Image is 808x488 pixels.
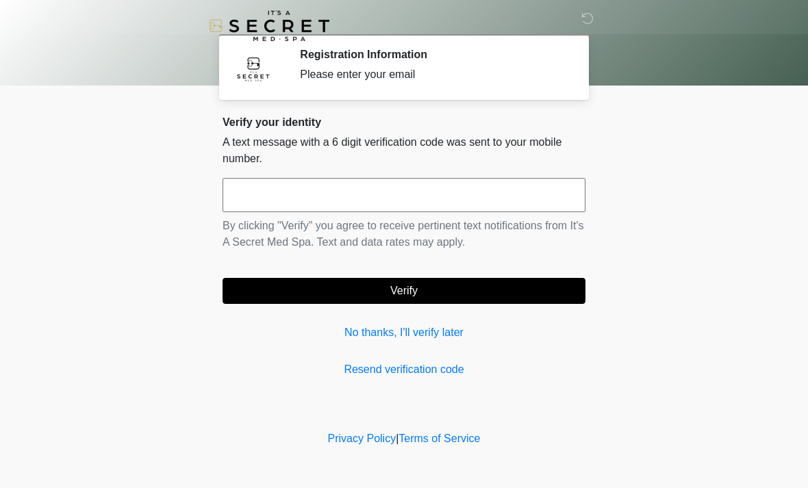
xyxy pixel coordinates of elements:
[396,433,399,444] a: |
[223,278,585,304] button: Verify
[300,48,565,61] h2: Registration Information
[399,433,480,444] a: Terms of Service
[223,361,585,378] a: Resend verification code
[209,10,329,41] img: It's A Secret Med Spa Logo
[328,433,396,444] a: Privacy Policy
[300,66,565,83] div: Please enter your email
[233,48,274,89] img: Agent Avatar
[223,324,585,341] a: No thanks, I'll verify later
[223,134,585,167] p: A text message with a 6 digit verification code was sent to your mobile number.
[223,218,585,251] p: By clicking "Verify" you agree to receive pertinent text notifications from It's A Secret Med Spa...
[223,116,585,129] h2: Verify your identity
